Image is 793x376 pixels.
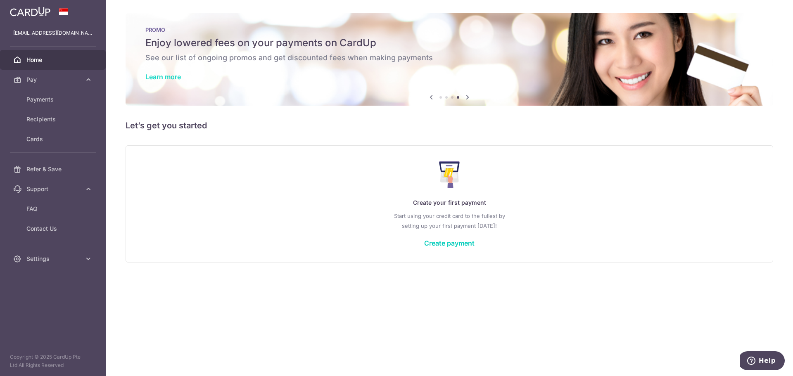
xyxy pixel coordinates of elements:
[439,161,460,188] img: Make Payment
[26,255,81,263] span: Settings
[26,76,81,84] span: Pay
[145,36,753,50] h5: Enjoy lowered fees on your payments on CardUp
[26,165,81,173] span: Refer & Save
[142,198,756,208] p: Create your first payment
[145,26,753,33] p: PROMO
[126,13,773,106] img: Latest Promos banner
[424,239,475,247] a: Create payment
[126,119,773,132] h5: Let’s get you started
[26,56,81,64] span: Home
[26,185,81,193] span: Support
[26,115,81,123] span: Recipients
[145,53,753,63] h6: See our list of ongoing promos and get discounted fees when making payments
[26,95,81,104] span: Payments
[10,7,50,17] img: CardUp
[142,211,756,231] p: Start using your credit card to the fullest by setting up your first payment [DATE]!
[13,29,93,37] p: [EMAIL_ADDRESS][DOMAIN_NAME]
[26,135,81,143] span: Cards
[26,205,81,213] span: FAQ
[740,351,785,372] iframe: Opens a widget where you can find more information
[26,225,81,233] span: Contact Us
[145,73,181,81] a: Learn more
